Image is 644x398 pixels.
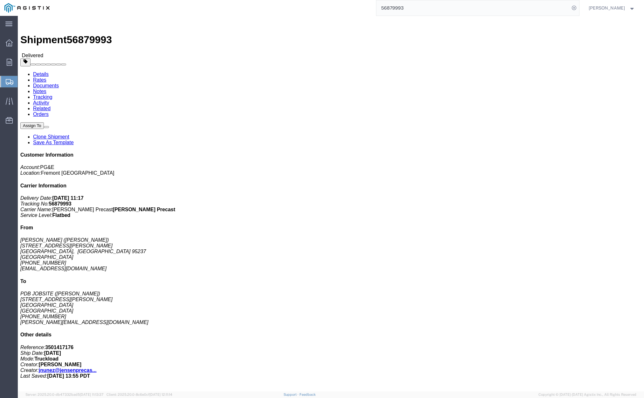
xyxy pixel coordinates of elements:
span: Joshua Nunez [589,4,625,11]
span: [DATE] 12:11:14 [149,393,172,396]
span: Server: 2025.20.0-db47332bad5 [25,393,104,396]
span: [DATE] 11:13:37 [80,393,104,396]
input: Search for shipment number, reference number [376,0,570,16]
img: logo [4,3,50,13]
span: Client: 2025.20.0-8c6e0cf [106,393,172,396]
button: [PERSON_NAME] [588,4,635,12]
iframe: FS Legacy Container [18,16,644,391]
span: Copyright © [DATE]-[DATE] Agistix Inc., All Rights Reserved [538,392,636,397]
a: Feedback [299,393,316,396]
a: Support [284,393,299,396]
